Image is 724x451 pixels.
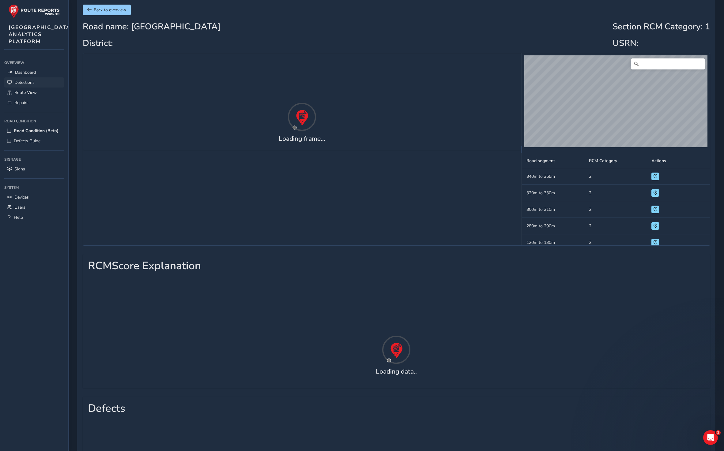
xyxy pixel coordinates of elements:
span: 1 [716,430,721,435]
span: Help [14,214,23,220]
h2: USRN: [613,38,710,49]
h1: RCM Score Explanation [88,259,705,272]
h2: Section RCM Category : 1 [613,22,710,32]
div: Road Condition [4,117,64,126]
span: Users [14,204,25,210]
h2: Road name: [GEOGRAPHIC_DATA] [83,22,221,32]
a: Road Condition (Beta) [4,126,64,136]
a: Help [4,212,64,222]
span: Dashboard [15,69,36,75]
span: Devices [14,194,29,200]
div: Overview [4,58,64,67]
span: Back to overview [94,7,126,13]
td: 340m to 355m [522,168,585,185]
div: Signage [4,155,64,164]
a: Signs [4,164,64,174]
button: Back to overview [83,5,131,15]
td: 2 [585,168,647,185]
span: [GEOGRAPHIC_DATA] ANALYTICS PLATFORM [9,24,73,45]
td: 2 [585,201,647,218]
span: Road segment [526,158,555,164]
a: Route View [4,88,64,98]
span: Defects Guide [14,138,40,144]
span: Route View [14,90,37,95]
span: Repairs [14,100,28,106]
input: Search [631,58,705,69]
td: 2 [585,234,647,251]
td: 300m to 310m [522,201,585,218]
img: rr logo [9,4,60,18]
h2: District: [83,38,221,49]
canvas: Map [524,55,707,147]
a: Devices [4,192,64,202]
td: 2 [585,185,647,201]
a: Dashboard [4,67,64,77]
a: Users [4,202,64,212]
div: System [4,183,64,192]
td: 120m to 130m [522,234,585,251]
span: Road Condition (Beta) [14,128,58,134]
td: 2 [585,218,647,234]
iframe: Intercom live chat [703,430,718,445]
span: Detections [14,80,35,85]
span: Signs [14,166,25,172]
a: Defects Guide [4,136,64,146]
span: Actions [651,158,666,164]
h1: Defects [88,402,705,415]
td: 320m to 330m [522,185,585,201]
a: Repairs [4,98,64,108]
span: RCM Category [589,158,617,164]
a: Detections [4,77,64,88]
td: 280m to 290m [522,218,585,234]
h4: Loading data.. [376,368,417,375]
h4: Loading frame... [279,135,325,143]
